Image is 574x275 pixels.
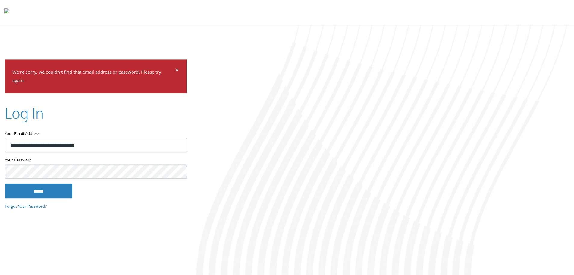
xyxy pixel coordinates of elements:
[12,68,174,86] p: We're sorry, we couldn't find that email address or password. Please try again.
[175,67,179,74] button: Dismiss alert
[4,6,9,18] img: todyl-logo-dark.svg
[5,157,187,165] label: Your Password
[175,65,179,76] span: ×
[5,203,47,210] a: Forgot Your Password?
[5,103,44,123] h2: Log In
